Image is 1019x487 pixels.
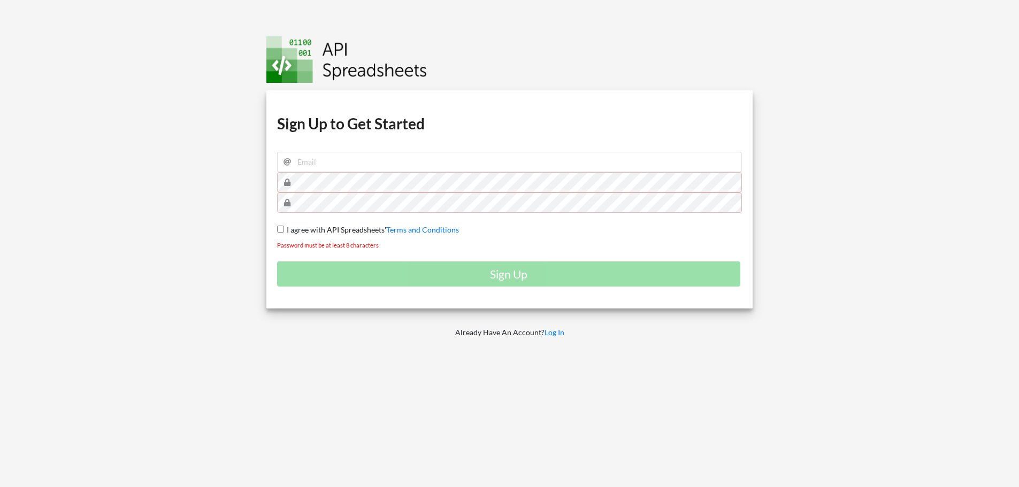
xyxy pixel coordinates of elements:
[386,225,459,234] a: Terms and Conditions
[266,36,427,83] img: Logo.png
[545,328,564,337] a: Log In
[259,327,761,338] p: Already Have An Account?
[277,242,379,249] small: Password must be at least 8 characters
[284,225,386,234] span: I agree with API Spreadsheets'
[277,152,742,172] input: Email
[277,114,742,133] h1: Sign Up to Get Started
